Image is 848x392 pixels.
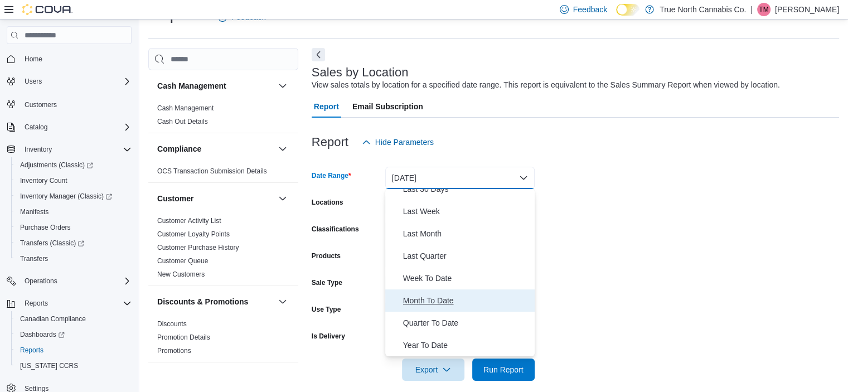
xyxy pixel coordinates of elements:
[20,239,84,248] span: Transfers (Classic)
[20,207,49,216] span: Manifests
[16,312,132,326] span: Canadian Compliance
[357,131,438,153] button: Hide Parameters
[11,204,136,220] button: Manifests
[483,364,524,375] span: Run Report
[20,223,71,232] span: Purchase Orders
[2,74,136,89] button: Users
[20,143,56,156] button: Inventory
[20,314,86,323] span: Canadian Compliance
[402,359,464,381] button: Export
[312,135,348,149] h3: Report
[20,192,112,201] span: Inventory Manager (Classic)
[20,330,65,339] span: Dashboards
[403,227,530,240] span: Last Month
[312,48,325,61] button: Next
[157,230,230,238] a: Customer Loyalty Points
[2,96,136,112] button: Customers
[11,220,136,235] button: Purchase Orders
[20,274,132,288] span: Operations
[2,119,136,135] button: Catalog
[148,214,298,285] div: Customer
[11,342,136,358] button: Reports
[157,193,193,204] h3: Customer
[660,3,746,16] p: True North Cannabis Co.
[157,216,221,225] span: Customer Activity List
[25,123,47,132] span: Catalog
[16,190,132,203] span: Inventory Manager (Classic)
[409,359,458,381] span: Export
[157,118,208,125] a: Cash Out Details
[312,278,342,287] label: Sale Type
[157,346,191,355] span: Promotions
[16,158,98,172] a: Adjustments (Classic)
[16,190,117,203] a: Inventory Manager (Classic)
[20,98,61,112] a: Customers
[157,333,210,341] a: Promotion Details
[16,359,132,372] span: Washington CCRS
[312,251,341,260] label: Products
[20,52,47,66] a: Home
[157,80,274,91] button: Cash Management
[312,79,780,91] div: View sales totals by location for a specified date range. This report is equivalent to the Sales ...
[16,158,132,172] span: Adjustments (Classic)
[20,254,48,263] span: Transfers
[157,143,201,154] h3: Compliance
[11,358,136,374] button: [US_STATE] CCRS
[11,188,136,204] a: Inventory Manager (Classic)
[16,328,132,341] span: Dashboards
[20,97,132,111] span: Customers
[25,299,48,308] span: Reports
[312,171,351,180] label: Date Range
[16,312,90,326] a: Canadian Compliance
[16,174,72,187] a: Inventory Count
[16,174,132,187] span: Inventory Count
[20,75,132,88] span: Users
[148,101,298,133] div: Cash Management
[157,117,208,126] span: Cash Out Details
[11,235,136,251] a: Transfers (Classic)
[157,320,187,328] a: Discounts
[757,3,771,16] div: Tarryn Marr
[403,182,530,196] span: Last 30 Days
[157,193,274,204] button: Customer
[20,161,93,170] span: Adjustments (Classic)
[276,295,289,308] button: Discounts & Promotions
[472,359,535,381] button: Run Report
[276,142,289,156] button: Compliance
[403,316,530,330] span: Quarter To Date
[25,55,42,64] span: Home
[22,4,72,15] img: Cova
[157,104,214,112] a: Cash Management
[2,296,136,311] button: Reports
[16,236,132,250] span: Transfers (Classic)
[148,317,298,362] div: Discounts & Promotions
[16,205,53,219] a: Manifests
[25,277,57,285] span: Operations
[157,167,267,176] span: OCS Transaction Submission Details
[20,120,132,134] span: Catalog
[375,137,434,148] span: Hide Parameters
[157,257,208,265] a: Customer Queue
[750,3,753,16] p: |
[20,297,52,310] button: Reports
[20,297,132,310] span: Reports
[20,361,78,370] span: [US_STATE] CCRS
[385,167,535,189] button: [DATE]
[312,198,343,207] label: Locations
[403,205,530,218] span: Last Week
[276,192,289,205] button: Customer
[20,75,46,88] button: Users
[157,217,221,225] a: Customer Activity List
[157,230,230,239] span: Customer Loyalty Points
[16,343,48,357] a: Reports
[403,338,530,352] span: Year To Date
[20,346,43,355] span: Reports
[157,296,274,307] button: Discounts & Promotions
[276,79,289,93] button: Cash Management
[403,294,530,307] span: Month To Date
[20,52,132,66] span: Home
[157,244,239,251] a: Customer Purchase History
[16,359,83,372] a: [US_STATE] CCRS
[403,272,530,285] span: Week To Date
[385,189,535,356] div: Select listbox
